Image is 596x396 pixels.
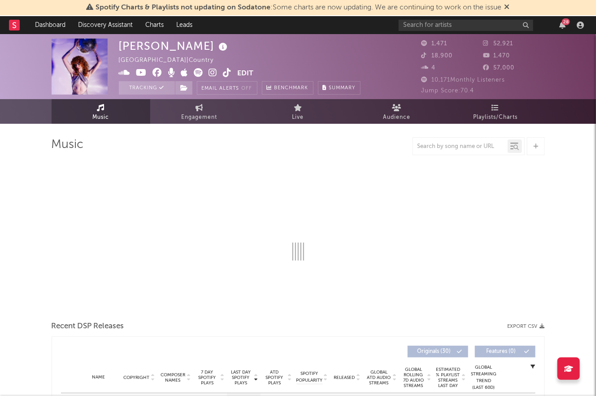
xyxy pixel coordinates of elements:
span: Estimated % Playlist Streams Last Day [436,367,461,388]
span: Global ATD Audio Streams [367,370,392,386]
span: Copyright [123,375,149,380]
button: Edit [238,68,254,79]
input: Search for artists [399,20,533,31]
span: 7 Day Spotify Plays [196,370,219,386]
span: 1,471 [422,41,448,47]
span: Composer Names [160,372,186,383]
a: Charts [139,16,170,34]
button: Originals(30) [408,346,468,357]
span: 52,921 [483,41,513,47]
button: Summary [318,81,361,95]
em: Off [242,86,252,91]
a: Discovery Assistant [72,16,139,34]
a: Engagement [150,99,249,124]
span: 1,470 [483,53,510,59]
span: Music [92,112,109,123]
span: Audience [383,112,410,123]
a: Music [52,99,150,124]
span: : Some charts are now updating. We are continuing to work on the issue [96,4,502,11]
a: Live [249,99,348,124]
div: 28 [562,18,570,25]
span: Originals ( 30 ) [413,349,455,354]
span: Global Rolling 7D Audio Streams [401,367,426,388]
div: Global Streaming Trend (Last 60D) [470,364,497,391]
button: Email AlertsOff [197,81,257,95]
button: Export CSV [508,324,545,329]
div: [GEOGRAPHIC_DATA] | Country [119,55,224,66]
span: Dismiss [505,4,510,11]
span: Summary [329,86,356,91]
a: Benchmark [262,81,313,95]
span: 10,171 Monthly Listeners [422,77,505,83]
span: Jump Score: 70.4 [422,88,474,94]
span: Spotify Charts & Playlists not updating on Sodatone [96,4,271,11]
input: Search by song name or URL [413,143,508,150]
span: 4 [422,65,436,71]
div: Name [79,374,118,381]
button: Features(0) [475,346,535,357]
a: Playlists/Charts [446,99,545,124]
a: Dashboard [29,16,72,34]
span: Live [292,112,304,123]
a: Audience [348,99,446,124]
span: Spotify Popularity [296,370,322,384]
div: [PERSON_NAME] [119,39,230,53]
span: Benchmark [274,83,309,94]
a: Leads [170,16,199,34]
button: 28 [559,22,566,29]
span: Released [334,375,355,380]
span: Engagement [182,112,218,123]
span: Features ( 0 ) [481,349,522,354]
button: Tracking [119,81,175,95]
span: Recent DSP Releases [52,321,124,332]
span: ATD Spotify Plays [263,370,287,386]
span: Last Day Spotify Plays [229,370,253,386]
span: Playlists/Charts [473,112,518,123]
span: 18,900 [422,53,453,59]
span: 57,000 [483,65,514,71]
